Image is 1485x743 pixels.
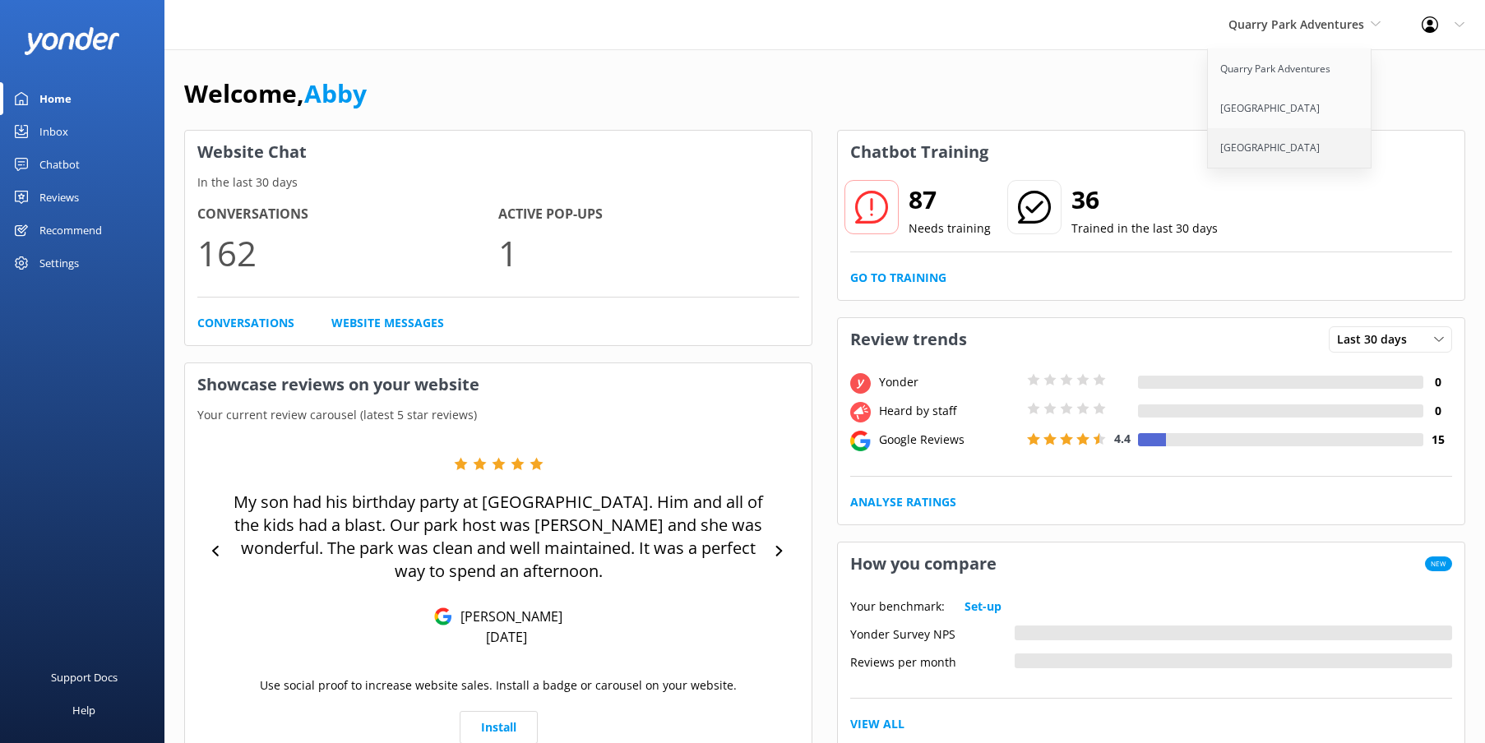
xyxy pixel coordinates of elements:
[850,269,946,287] a: Go to Training
[39,82,72,115] div: Home
[850,493,956,511] a: Analyse Ratings
[1228,16,1364,32] span: Quarry Park Adventures
[185,173,812,192] p: In the last 30 days
[1208,89,1372,128] a: [GEOGRAPHIC_DATA]
[260,676,737,695] p: Use social proof to increase website sales. Install a badge or carousel on your website.
[850,715,904,733] a: View All
[498,204,799,225] h4: Active Pop-ups
[875,402,1023,420] div: Heard by staff
[184,74,367,113] h1: Welcome,
[838,131,1001,173] h3: Chatbot Training
[230,491,766,583] p: My son had his birthday party at [GEOGRAPHIC_DATA]. Him and all of the kids had a blast. Our park...
[434,607,452,625] img: Google Reviews
[331,314,444,332] a: Website Messages
[185,363,812,406] h3: Showcase reviews on your website
[1423,431,1452,449] h4: 15
[1071,219,1218,238] p: Trained in the last 30 days
[850,598,945,616] p: Your benchmark:
[39,214,102,247] div: Recommend
[1208,128,1372,168] a: [GEOGRAPHIC_DATA]
[304,76,367,110] a: Abby
[486,628,527,646] p: [DATE]
[838,542,1009,585] h3: How you compare
[39,181,79,214] div: Reviews
[39,115,68,148] div: Inbox
[498,225,799,280] p: 1
[51,661,118,694] div: Support Docs
[1423,402,1452,420] h4: 0
[185,131,812,173] h3: Website Chat
[875,373,1023,391] div: Yonder
[1423,373,1452,391] h4: 0
[39,148,80,181] div: Chatbot
[197,204,498,225] h4: Conversations
[25,27,119,54] img: yonder-white-logo.png
[197,225,498,280] p: 162
[850,625,1015,640] div: Yonder Survey NPS
[39,247,79,279] div: Settings
[72,694,95,727] div: Help
[965,598,1002,616] a: Set-up
[875,431,1023,449] div: Google Reviews
[1425,556,1452,571] span: New
[838,318,979,361] h3: Review trends
[1208,49,1372,89] a: Quarry Park Adventures
[850,653,1015,668] div: Reviews per month
[452,607,562,625] p: [PERSON_NAME]
[197,314,294,332] a: Conversations
[909,180,991,219] h2: 87
[1071,180,1218,219] h2: 36
[185,406,812,424] p: Your current review carousel (latest 5 star reviews)
[909,219,991,238] p: Needs training
[1337,330,1417,348] span: Last 30 days
[1114,431,1131,446] span: 4.4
